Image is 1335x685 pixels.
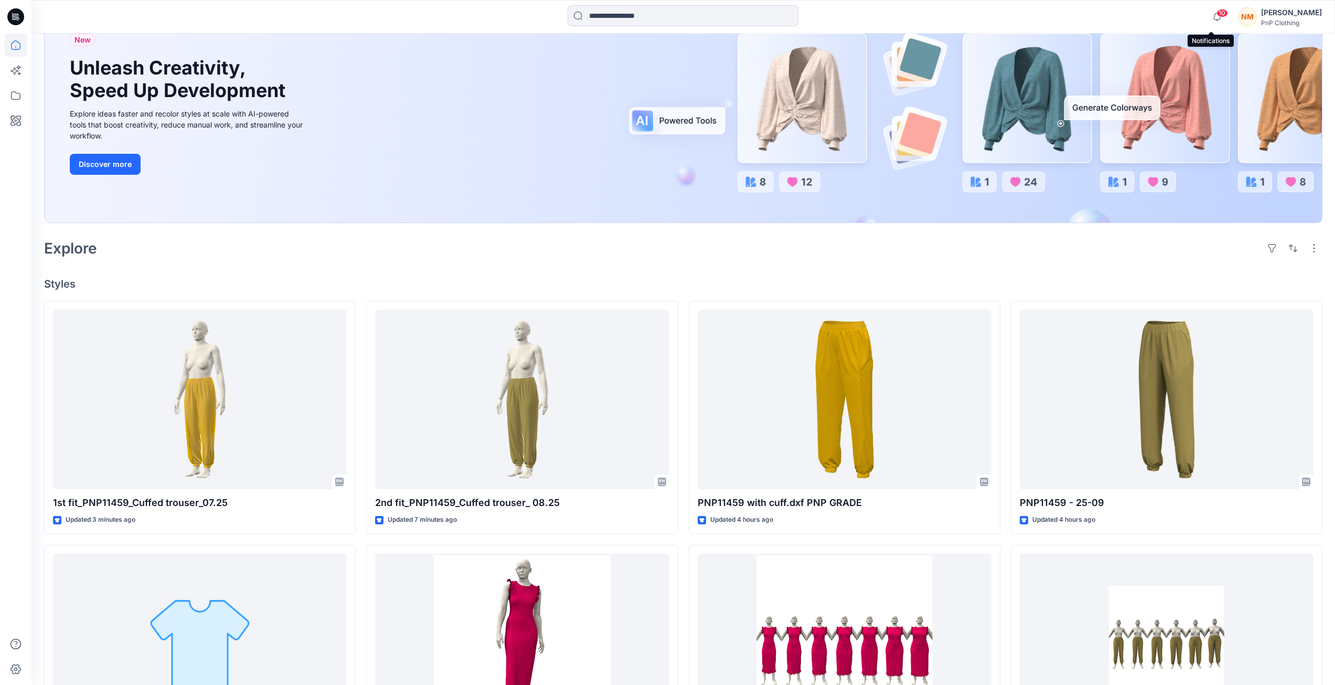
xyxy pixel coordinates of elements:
[1238,7,1257,26] div: NM
[375,310,669,490] a: 2nd fit_PNP11459_Cuffed trouser_ 08.25
[1020,310,1313,490] a: PNP11459 - 25-09
[70,154,306,175] a: Discover more
[710,514,773,525] p: Updated 4 hours ago
[44,240,97,257] h2: Explore
[53,310,347,490] a: 1st fit_PNP11459_Cuffed trouser_07.25
[70,57,290,102] h1: Unleash Creativity, Speed Up Development
[66,514,135,525] p: Updated 3 minutes ago
[74,34,91,46] span: New
[70,154,141,175] button: Discover more
[698,310,991,490] a: PNP11459 with cuff.dxf PNP GRADE
[1261,6,1322,19] div: [PERSON_NAME]
[1032,514,1095,525] p: Updated 4 hours ago
[388,514,457,525] p: Updated 7 minutes ago
[1216,9,1228,17] span: 10
[1261,19,1322,27] div: PnP Clothing
[698,496,991,510] p: PNP11459 with cuff.dxf PNP GRADE
[70,108,306,141] div: Explore ideas faster and recolor styles at scale with AI-powered tools that boost creativity, red...
[375,496,669,510] p: 2nd fit_PNP11459_Cuffed trouser_ 08.25
[44,278,1322,290] h4: Styles
[1020,496,1313,510] p: PNP11459 - 25-09
[53,496,347,510] p: 1st fit_PNP11459_Cuffed trouser_07.25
